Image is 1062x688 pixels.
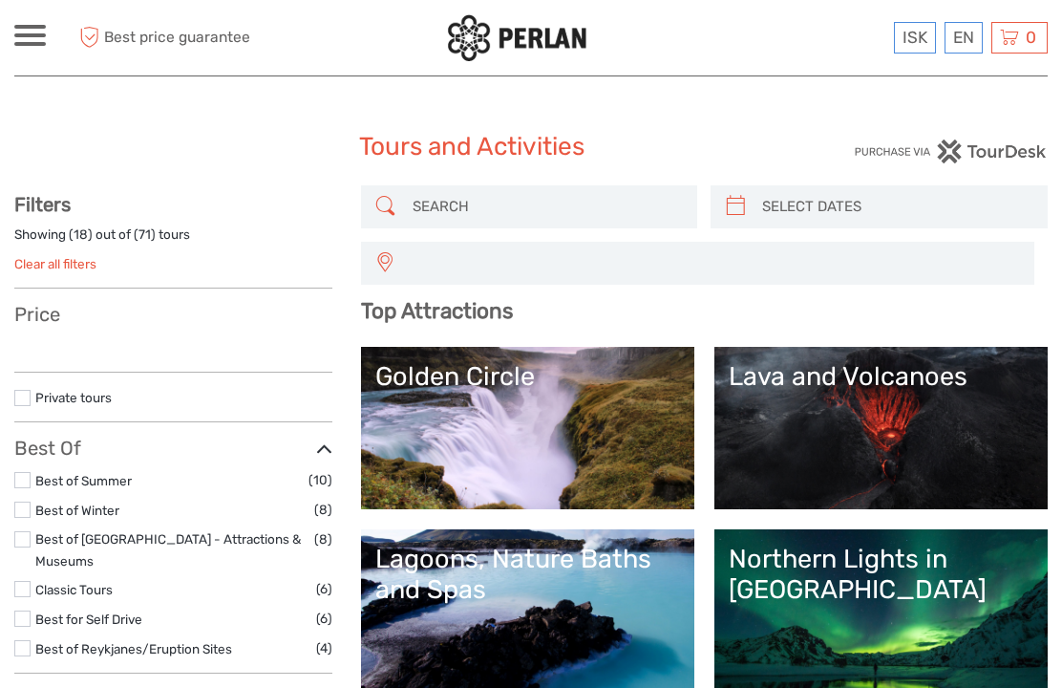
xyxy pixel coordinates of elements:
div: EN [945,22,983,54]
a: Golden Circle [375,361,680,495]
h3: Best Of [14,437,332,460]
a: Best for Self Drive [35,612,142,627]
span: (8) [314,528,332,550]
span: (8) [314,499,332,521]
input: SELECT DATES [754,190,1038,224]
div: Golden Circle [375,361,680,392]
div: Lagoons, Nature Baths and Spas [375,544,680,606]
h1: Tours and Activities [359,132,704,162]
a: Best of Summer [35,473,132,488]
span: (6) [316,578,332,600]
input: SEARCH [405,190,689,224]
span: 0 [1023,28,1039,47]
span: Best price guarantee [74,22,273,54]
label: 71 [138,226,151,244]
span: (6) [316,608,332,630]
a: Lagoons, Nature Baths and Spas [375,544,680,677]
div: Showing ( ) out of ( ) tours [14,226,332,255]
label: 18 [74,226,88,244]
a: Best of Reykjanes/Eruption Sites [35,641,232,656]
a: Best of Winter [35,503,119,518]
a: Classic Tours [35,582,113,597]
a: Lava and Volcanoes [729,361,1033,495]
a: Northern Lights in [GEOGRAPHIC_DATA] [729,544,1033,677]
b: Top Attractions [361,298,513,324]
strong: Filters [14,193,71,216]
span: (4) [316,637,332,659]
a: Private tours [35,390,112,405]
span: (10) [308,469,332,491]
div: Northern Lights in [GEOGRAPHIC_DATA] [729,544,1033,606]
span: ISK [903,28,927,47]
h3: Price [14,303,332,326]
img: 288-6a22670a-0f57-43d8-a107-52fbc9b92f2c_logo_small.jpg [448,14,586,61]
a: Best of [GEOGRAPHIC_DATA] - Attractions & Museums [35,531,301,569]
a: Clear all filters [14,256,96,271]
img: PurchaseViaTourDesk.png [854,140,1048,163]
div: Lava and Volcanoes [729,361,1033,392]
